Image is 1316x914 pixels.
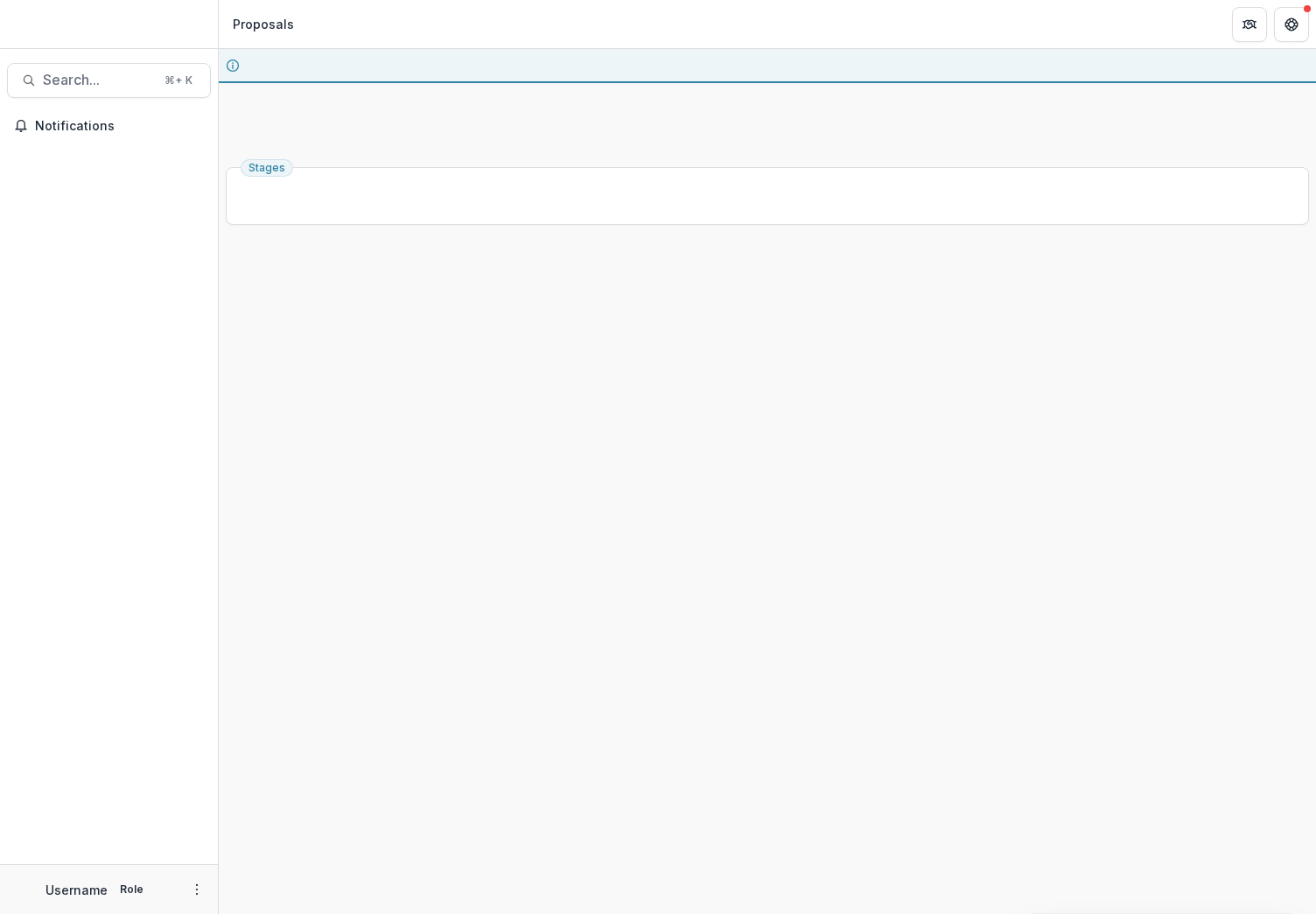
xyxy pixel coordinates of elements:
[226,11,301,37] nav: breadcrumb
[161,71,196,90] div: ⌘ + K
[248,162,285,174] span: Stages
[45,881,108,899] p: Username
[1232,7,1267,42] button: Partners
[43,72,154,88] span: Search...
[7,63,211,98] button: Search...
[115,882,149,897] p: Role
[1274,7,1309,42] button: Get Help
[7,112,211,140] button: Notifications
[233,15,294,33] div: Proposals
[186,879,207,900] button: More
[35,119,204,134] span: Notifications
